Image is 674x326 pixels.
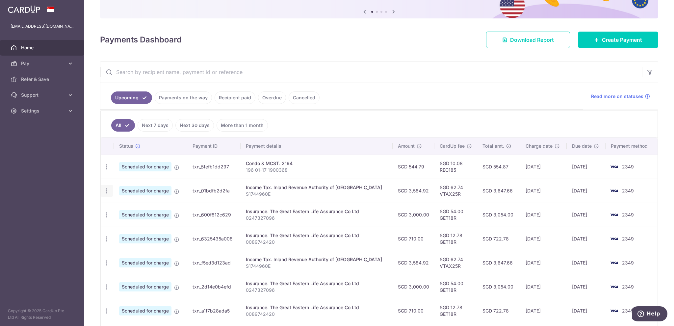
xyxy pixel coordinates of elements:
[477,227,520,251] td: SGD 722.78
[608,187,621,195] img: Bank Card
[434,275,477,299] td: SGD 54.00 GET18R
[520,251,567,275] td: [DATE]
[632,306,667,323] iframe: Opens a widget where you can find more information
[246,280,388,287] div: Insurance. The Great Eastern Life Assurance Co Ltd
[215,91,255,104] a: Recipient paid
[608,259,621,267] img: Bank Card
[393,155,434,179] td: SGD 544.79
[21,44,65,51] span: Home
[8,5,40,13] img: CardUp
[246,184,388,191] div: Income Tax. Inland Revenue Authority of [GEOGRAPHIC_DATA]
[520,299,567,323] td: [DATE]
[567,155,606,179] td: [DATE]
[119,234,171,243] span: Scheduled for charge
[520,155,567,179] td: [DATE]
[246,191,388,197] p: S1744960E
[520,275,567,299] td: [DATE]
[477,299,520,323] td: SGD 722.78
[477,155,520,179] td: SGD 554.87
[246,239,388,245] p: 0089742420
[567,275,606,299] td: [DATE]
[526,143,553,149] span: Charge date
[21,76,65,83] span: Refer & Save
[520,203,567,227] td: [DATE]
[622,260,634,265] span: 2349
[119,143,133,149] span: Status
[246,160,388,167] div: Condo & MCST. 2194
[119,282,171,291] span: Scheduled for charge
[482,143,504,149] span: Total amt.
[21,60,65,67] span: Pay
[119,162,171,171] span: Scheduled for charge
[187,138,241,155] th: Payment ID
[477,251,520,275] td: SGD 3,647.66
[622,212,634,217] span: 2349
[434,227,477,251] td: SGD 12.78 GET18R
[187,179,241,203] td: txn_01bdfb2d2fa
[393,299,434,323] td: SGD 710.00
[393,227,434,251] td: SGD 710.00
[567,203,606,227] td: [DATE]
[608,283,621,291] img: Bank Card
[567,299,606,323] td: [DATE]
[606,138,658,155] th: Payment method
[217,119,268,132] a: More than 1 month
[398,143,415,149] span: Amount
[187,299,241,323] td: txn_a1f7b28ada5
[520,227,567,251] td: [DATE]
[477,275,520,299] td: SGD 3,054.00
[246,167,388,173] p: 196 01-17 1900368
[434,251,477,275] td: SGD 62.74 VTAX25R
[187,203,241,227] td: txn_600f812c629
[187,275,241,299] td: txn_2d14e0b4efd
[175,119,214,132] a: Next 30 days
[608,163,621,171] img: Bank Card
[289,91,320,104] a: Cancelled
[111,91,152,104] a: Upcoming
[246,287,388,293] p: 0247327096
[246,256,388,263] div: Income Tax. Inland Revenue Authority of [GEOGRAPHIC_DATA]
[393,179,434,203] td: SGD 3,584.92
[241,138,393,155] th: Payment details
[21,92,65,98] span: Support
[100,62,642,83] input: Search by recipient name, payment id or reference
[100,34,182,46] h4: Payments Dashboard
[187,155,241,179] td: txn_5fefb1dd297
[608,235,621,243] img: Bank Card
[246,263,388,269] p: S1744960E
[155,91,212,104] a: Payments on the way
[622,188,634,193] span: 2349
[434,155,477,179] td: SGD 10.08 REC185
[246,208,388,215] div: Insurance. The Great Eastern Life Assurance Co Ltd
[393,275,434,299] td: SGD 3,000.00
[258,91,286,104] a: Overdue
[608,211,621,219] img: Bank Card
[393,251,434,275] td: SGD 3,584.92
[591,93,650,100] a: Read more on statuses
[119,258,171,267] span: Scheduled for charge
[567,227,606,251] td: [DATE]
[434,179,477,203] td: SGD 62.74 VTAX25R
[119,306,171,315] span: Scheduled for charge
[246,311,388,317] p: 0089742420
[622,164,634,169] span: 2349
[591,93,643,100] span: Read more on statuses
[477,179,520,203] td: SGD 3,647.66
[21,108,65,114] span: Settings
[246,215,388,221] p: 0247327096
[434,203,477,227] td: SGD 54.00 GET18R
[393,203,434,227] td: SGD 3,000.00
[520,179,567,203] td: [DATE]
[622,284,634,289] span: 2349
[138,119,173,132] a: Next 7 days
[246,232,388,239] div: Insurance. The Great Eastern Life Assurance Co Ltd
[246,304,388,311] div: Insurance. The Great Eastern Life Assurance Co Ltd
[119,210,171,219] span: Scheduled for charge
[119,186,171,195] span: Scheduled for charge
[608,307,621,315] img: Bank Card
[187,251,241,275] td: txn_f5ed3d123ad
[486,32,570,48] a: Download Report
[567,179,606,203] td: [DATE]
[602,36,642,44] span: Create Payment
